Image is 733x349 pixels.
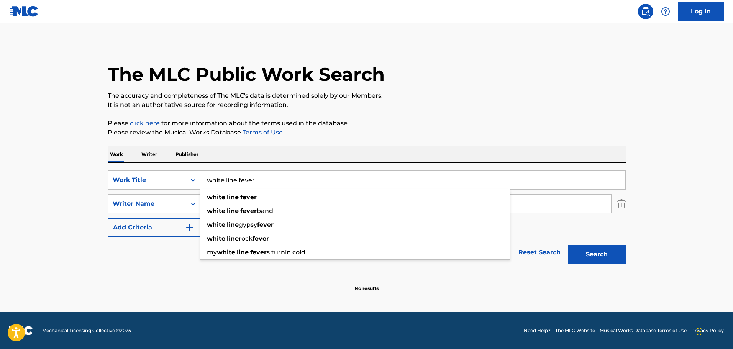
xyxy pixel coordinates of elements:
div: Drag [697,320,702,343]
img: search [641,7,650,16]
a: Need Help? [524,327,551,334]
span: band [257,207,273,215]
strong: white [217,249,235,256]
button: Add Criteria [108,218,200,237]
span: Mechanical Licensing Collective © 2025 [42,327,131,334]
strong: fever [257,221,274,228]
a: Terms of Use [241,129,283,136]
a: Privacy Policy [691,327,724,334]
div: Work Title [113,175,182,185]
img: MLC Logo [9,6,39,17]
a: Log In [678,2,724,21]
h1: The MLC Public Work Search [108,63,385,86]
a: click here [130,120,160,127]
span: my [207,249,217,256]
button: Search [568,245,626,264]
strong: line [227,207,239,215]
a: Public Search [638,4,653,19]
strong: fever [240,193,257,201]
strong: line [227,193,239,201]
strong: line [227,221,239,228]
div: Writer Name [113,199,182,208]
img: help [661,7,670,16]
p: Work [108,146,125,162]
p: The accuracy and completeness of The MLC's data is determined solely by our Members. [108,91,626,100]
p: Please for more information about the terms used in the database. [108,119,626,128]
strong: white [207,235,225,242]
span: gypsy [239,221,257,228]
strong: fever [240,207,257,215]
a: The MLC Website [555,327,595,334]
div: Help [658,4,673,19]
p: No results [354,276,379,292]
p: It is not an authoritative source for recording information. [108,100,626,110]
strong: white [207,207,225,215]
strong: white [207,221,225,228]
iframe: Chat Widget [695,312,733,349]
a: Musical Works Database Terms of Use [600,327,687,334]
p: Publisher [173,146,201,162]
span: s turnin cold [267,249,305,256]
strong: fever [253,235,269,242]
p: Please review the Musical Works Database [108,128,626,137]
a: Reset Search [515,244,564,261]
strong: line [227,235,239,242]
span: rock [239,235,253,242]
strong: fever [250,249,267,256]
form: Search Form [108,170,626,268]
img: 9d2ae6d4665cec9f34b9.svg [185,223,194,232]
img: logo [9,326,33,335]
strong: white [207,193,225,201]
img: Delete Criterion [617,194,626,213]
strong: line [237,249,249,256]
p: Writer [139,146,159,162]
